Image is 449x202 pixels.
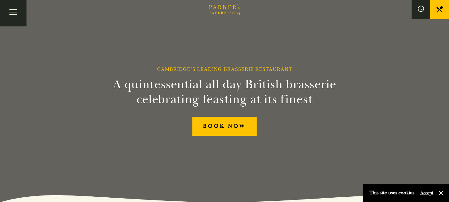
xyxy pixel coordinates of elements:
[420,190,433,196] button: Accept
[82,77,367,107] h2: A quintessential all day British brasserie celebrating feasting at its finest
[369,188,416,197] p: This site uses cookies.
[192,117,257,136] a: BOOK NOW
[438,190,444,196] button: Close and accept
[157,66,292,72] h1: Cambridge’s Leading Brasserie Restaurant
